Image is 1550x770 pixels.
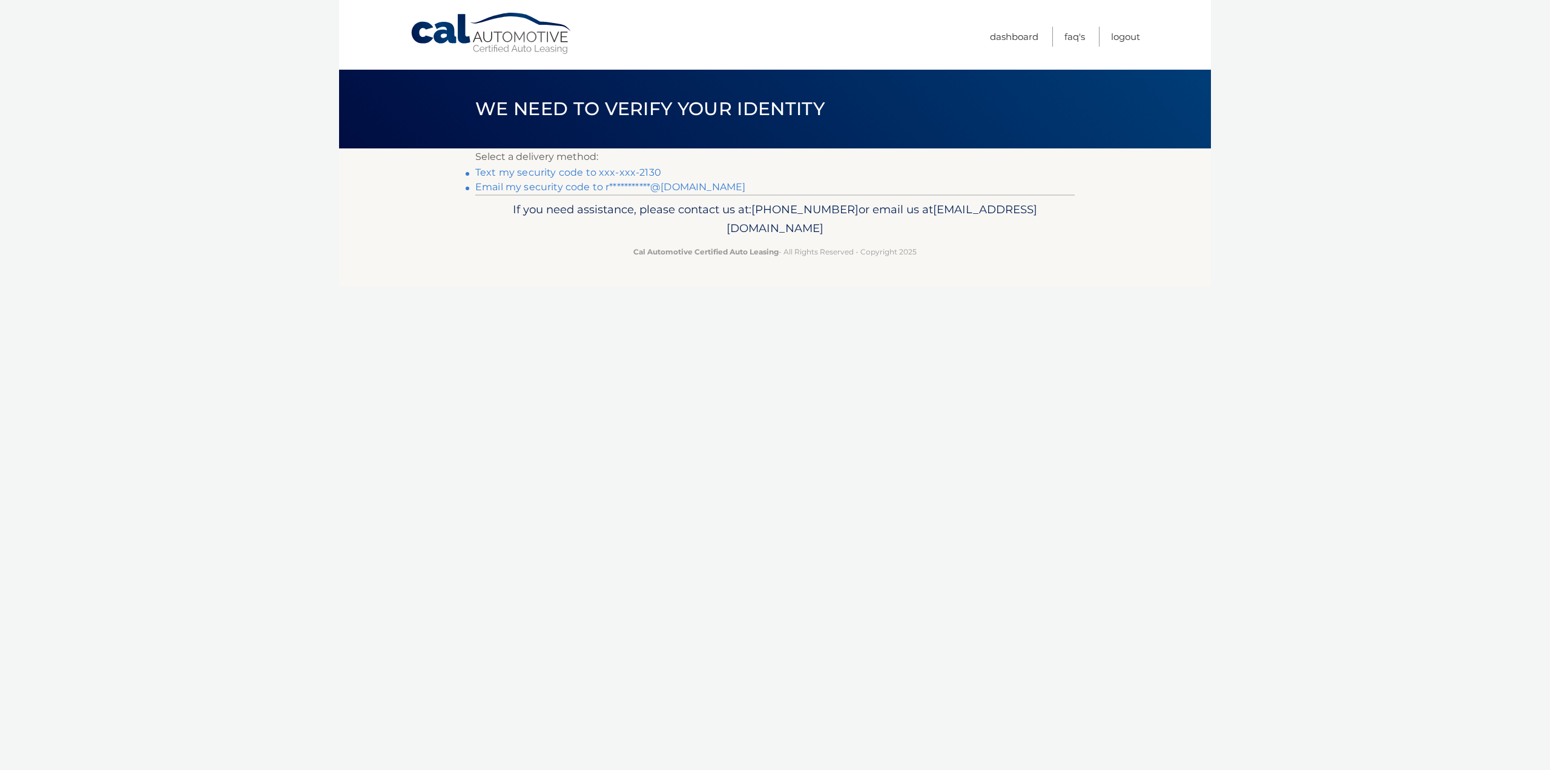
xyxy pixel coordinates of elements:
[1064,27,1085,47] a: FAQ's
[633,247,779,256] strong: Cal Automotive Certified Auto Leasing
[410,12,573,55] a: Cal Automotive
[483,200,1067,239] p: If you need assistance, please contact us at: or email us at
[1111,27,1140,47] a: Logout
[475,167,661,178] a: Text my security code to xxx-xxx-2130
[751,202,859,216] span: [PHONE_NUMBER]
[475,98,825,120] span: We need to verify your identity
[475,148,1075,165] p: Select a delivery method:
[483,245,1067,258] p: - All Rights Reserved - Copyright 2025
[990,27,1038,47] a: Dashboard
